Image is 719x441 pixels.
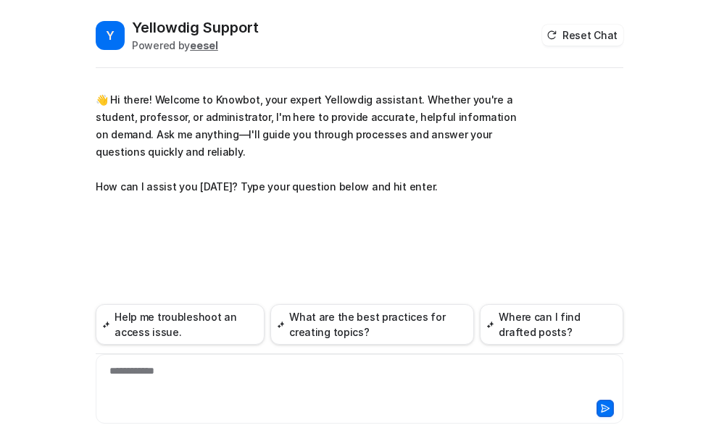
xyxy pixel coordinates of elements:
button: What are the best practices for creating topics? [270,304,474,345]
button: Where can I find drafted posts? [480,304,623,345]
b: eesel [190,39,218,51]
h2: Yellowdig Support [132,17,259,38]
p: 👋 Hi there! Welcome to Knowbot, your expert Yellowdig assistant. Whether you're a student, profes... [96,91,520,196]
span: Y [96,21,125,50]
button: Reset Chat [542,25,623,46]
button: Help me troubleshoot an access issue. [96,304,265,345]
div: Powered by [132,38,259,53]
